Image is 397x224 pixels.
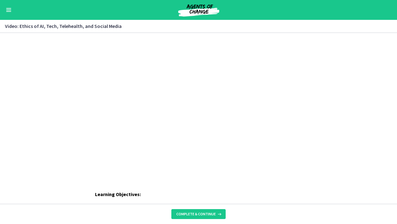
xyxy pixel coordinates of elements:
[107,204,182,210] strong: Evaluate the ethical implications
[107,203,302,218] p: of artificial intelligence in healthcare decision-making, identifying potential biases and propos...
[5,22,385,30] h3: Video: Ethics of AI, Tech, Telehealth, and Social Media
[176,212,216,217] span: Complete & continue
[95,191,141,197] span: Learning Objectives:
[161,2,236,17] img: Agents of Change
[171,209,226,219] button: Complete & continue
[5,6,12,14] button: Enable menu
